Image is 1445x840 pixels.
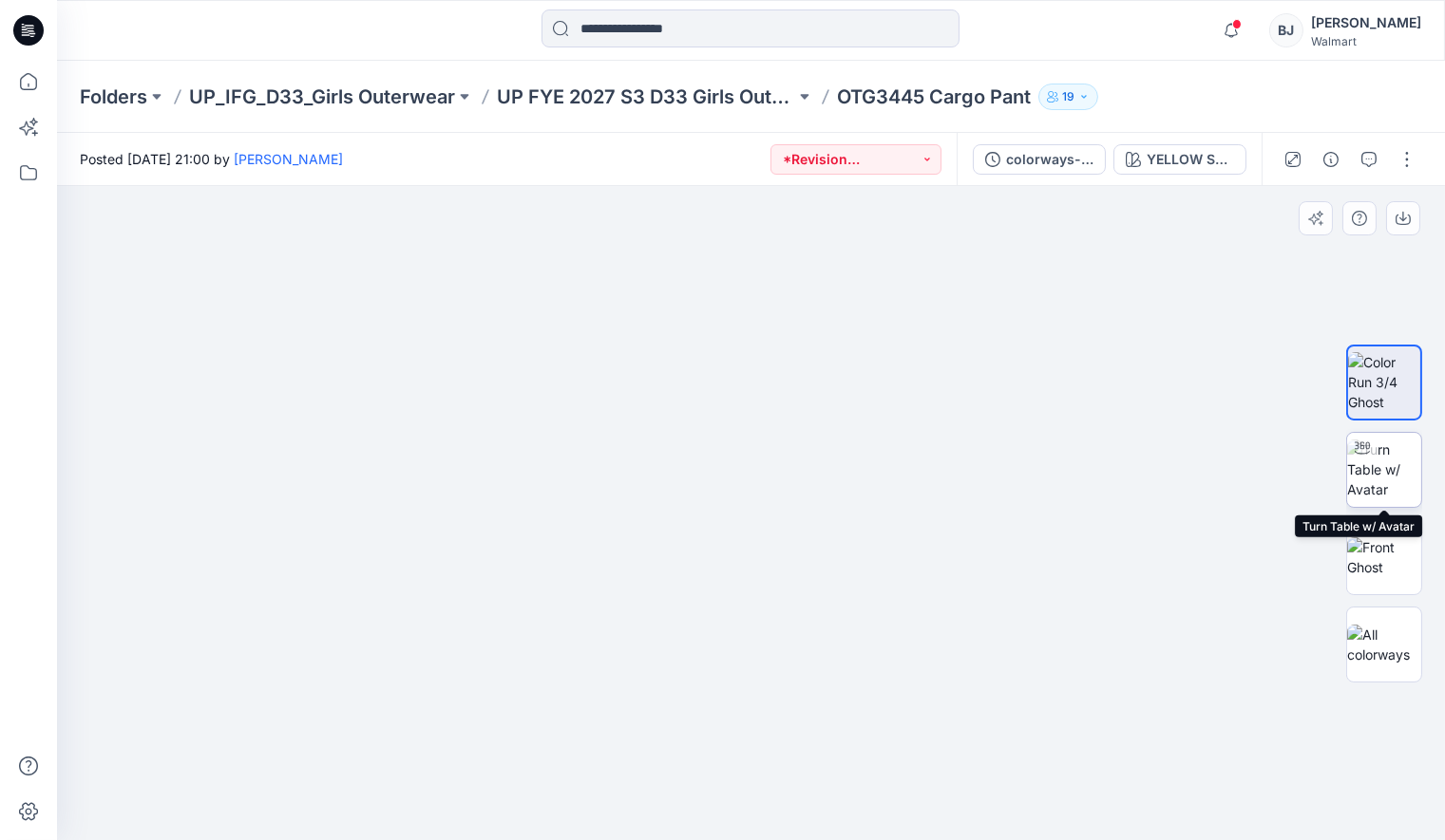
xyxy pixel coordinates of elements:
div: YELLOW SUNDIAL [1147,149,1234,170]
button: YELLOW SUNDIAL [1113,144,1246,175]
p: OTG3445 Cargo Pant [837,84,1031,110]
a: Folders [80,84,147,110]
button: Details [1316,144,1346,175]
div: Walmart [1311,34,1421,48]
a: [PERSON_NAME] [234,151,343,167]
img: Turn Table w/ Avatar [1347,439,1421,499]
span: Posted [DATE] 21:00 by [80,149,343,169]
button: 19 [1038,84,1098,110]
img: Front Ghost [1347,537,1421,577]
a: UP FYE 2027 S3 D33 Girls Outdoor IFG [497,84,795,110]
img: All colorways [1347,625,1421,664]
div: [PERSON_NAME] [1311,11,1421,34]
div: BJ [1269,13,1303,47]
a: UP_IFG_D33_Girls Outerwear [189,84,455,110]
div: colorways--Updated Fit [1006,149,1093,170]
p: 19 [1062,86,1074,107]
button: colorways--Updated Fit [973,144,1106,175]
img: Color Run 3/4 Ghost [1348,352,1420,412]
